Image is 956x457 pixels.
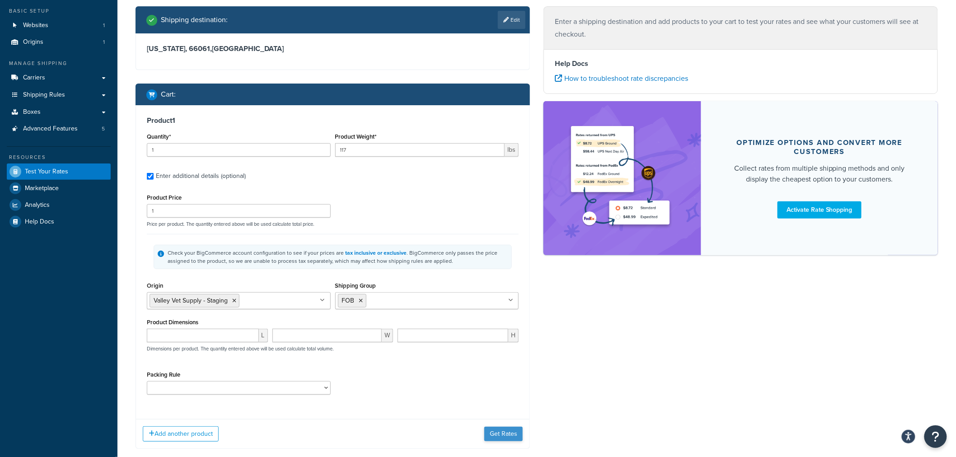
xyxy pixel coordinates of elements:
a: Edit [498,11,525,29]
p: Enter a shipping destination and add products to your cart to test your rates and see what your c... [555,15,927,41]
label: Origin [147,282,163,289]
span: Test Your Rates [25,168,68,176]
li: Websites [7,17,111,34]
h3: Product 1 [147,116,519,125]
img: feature-image-rateshop-7084cbbcb2e67ef1d54c2e976f0e592697130d5817b016cf7cc7e13314366067.png [566,115,679,242]
span: H [508,329,519,342]
label: Packing Rule [147,371,180,378]
span: Carriers [23,74,45,82]
input: 0.0 [147,143,331,157]
a: Help Docs [7,214,111,230]
div: Resources [7,154,111,161]
a: Carriers [7,70,111,86]
p: Dimensions per product. The quantity entered above will be used calculate total volume. [145,345,334,352]
input: Enter additional details (optional) [147,173,154,180]
a: tax inclusive or exclusive [345,249,407,257]
span: W [382,329,393,342]
span: L [259,329,268,342]
div: Check your BigCommerce account configuration to see if your prices are . BigCommerce only passes ... [168,249,508,265]
input: 0.00 [335,143,505,157]
span: Help Docs [25,218,54,226]
li: Advanced Features [7,121,111,137]
span: 1 [103,22,105,29]
label: Product Dimensions [147,319,198,326]
div: Basic Setup [7,7,111,15]
a: Advanced Features5 [7,121,111,137]
div: Collect rates from multiple shipping methods and only display the cheapest option to your customers. [723,163,916,185]
p: Price per product. The quantity entered above will be used calculate total price. [145,221,521,227]
a: Boxes [7,104,111,121]
a: Websites1 [7,17,111,34]
span: Websites [23,22,48,29]
h2: Shipping destination : [161,16,228,24]
label: Product Weight* [335,133,377,140]
span: Advanced Features [23,125,78,133]
span: Origins [23,38,43,46]
div: Manage Shipping [7,60,111,67]
span: 5 [102,125,105,133]
h4: Help Docs [555,58,927,69]
span: Marketplace [25,185,59,192]
span: 1 [103,38,105,46]
a: Origins1 [7,34,111,51]
span: Boxes [23,108,41,116]
button: Open Resource Center [924,425,947,448]
span: Valley Vet Supply - Staging [154,296,228,305]
span: lbs [505,143,519,157]
label: Shipping Group [335,282,376,289]
div: Enter additional details (optional) [156,170,246,182]
span: Analytics [25,201,50,209]
a: Analytics [7,197,111,213]
a: Test Your Rates [7,163,111,180]
span: FOB [342,296,355,305]
a: Marketplace [7,180,111,196]
a: Activate Rate Shopping [778,201,862,219]
h2: Cart : [161,90,176,98]
a: Shipping Rules [7,87,111,103]
label: Quantity* [147,133,171,140]
button: Get Rates [484,427,523,441]
li: Origins [7,34,111,51]
div: Optimize options and convert more customers [723,138,916,156]
h3: [US_STATE], 66061 , [GEOGRAPHIC_DATA] [147,44,519,53]
a: How to troubleshoot rate discrepancies [555,73,688,84]
button: Add another product [143,426,219,442]
label: Product Price [147,194,182,201]
span: Shipping Rules [23,91,65,99]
